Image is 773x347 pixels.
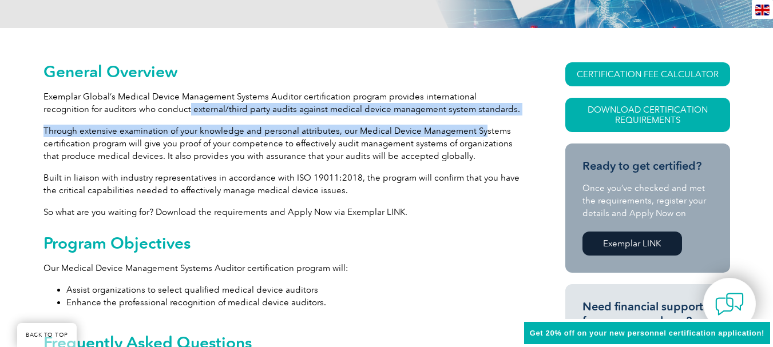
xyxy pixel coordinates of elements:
[565,62,730,86] a: CERTIFICATION FEE CALCULATOR
[43,62,524,81] h2: General Overview
[715,290,744,318] img: contact-chat.png
[43,206,524,218] p: So what are you waiting for? Download the requirements and Apply Now via Exemplar LINK.
[66,284,524,296] li: Assist organizations to select qualified medical device auditors
[582,300,713,328] h3: Need financial support from your employer?
[17,323,77,347] a: BACK TO TOP
[582,232,682,256] a: Exemplar LINK
[582,182,713,220] p: Once you’ve checked and met the requirements, register your details and Apply Now on
[530,329,764,337] span: Get 20% off on your new personnel certification application!
[43,125,524,162] p: Through extensive examination of your knowledge and personal attributes, our Medical Device Manag...
[43,262,524,274] p: Our Medical Device Management Systems Auditor certification program will:
[43,234,524,252] h2: Program Objectives
[43,171,524,197] p: Built in liaison with industry representatives in accordance with ISO 19011:2018, the program wil...
[66,296,524,309] li: Enhance the professional recognition of medical device auditors.
[755,5,770,15] img: en
[43,90,524,115] p: Exemplar Global’s Medical Device Management Systems Auditor certification program provides intern...
[582,159,713,173] h3: Ready to get certified?
[565,98,730,132] a: Download Certification Requirements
